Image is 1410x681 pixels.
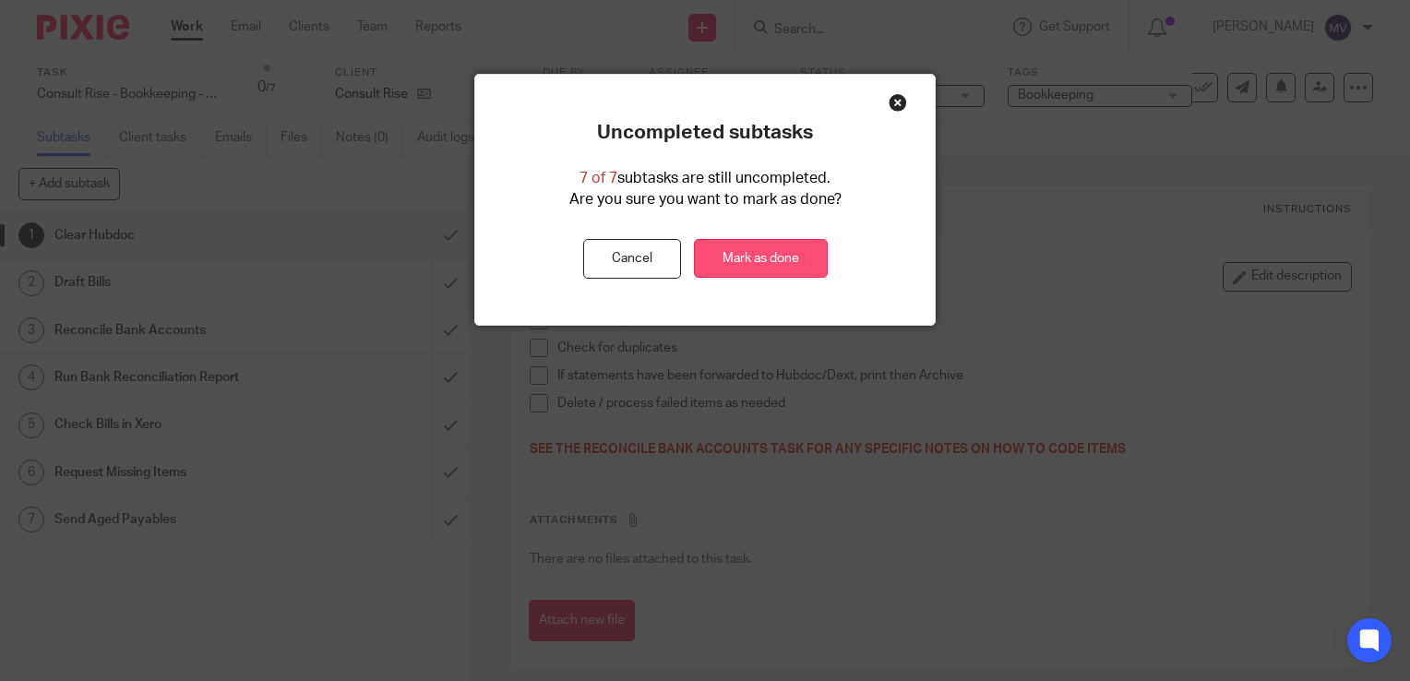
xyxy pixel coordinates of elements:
a: Mark as done [694,239,828,279]
p: subtasks are still uncompleted. [580,168,830,189]
span: 7 of 7 [580,171,617,185]
p: Are you sure you want to mark as done? [569,189,842,210]
button: Cancel [583,239,681,279]
div: Close this dialog window [889,93,907,112]
p: Uncompleted subtasks [597,121,813,145]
